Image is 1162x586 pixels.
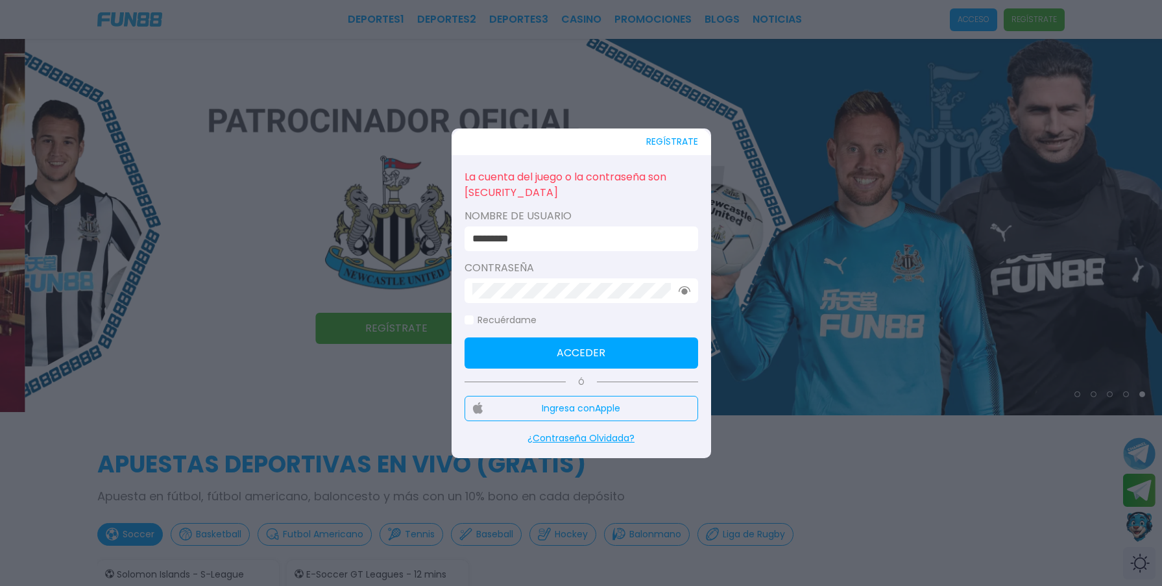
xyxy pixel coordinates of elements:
p: Ó [465,376,698,388]
label: Nombre de usuario [465,208,698,224]
label: Contraseña [465,260,698,276]
button: Ingresa conApple [465,396,698,421]
button: REGÍSTRATE [646,128,698,155]
label: Recuérdame [465,313,537,327]
p: ¿Contraseña Olvidada? [465,432,698,445]
button: Acceder [465,337,698,369]
p: La cuenta del juego o la contraseña son [SECURITY_DATA] [465,168,698,202]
